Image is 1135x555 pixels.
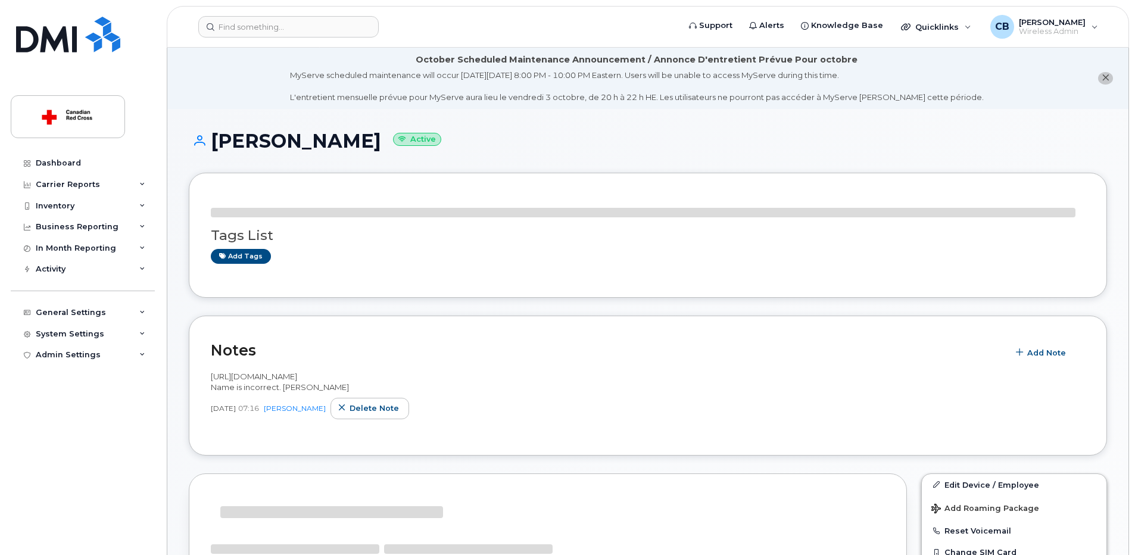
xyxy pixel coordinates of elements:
a: Add tags [211,249,271,264]
button: close notification [1098,72,1113,85]
div: October Scheduled Maintenance Announcement / Annonce D'entretient Prévue Pour octobre [416,54,858,66]
span: Add Roaming Package [931,504,1039,515]
a: [PERSON_NAME] [264,404,326,413]
button: Delete note [330,398,409,419]
small: Active [393,133,441,146]
h3: Tags List [211,228,1085,243]
div: MyServe scheduled maintenance will occur [DATE][DATE] 8:00 PM - 10:00 PM Eastern. Users will be u... [290,70,984,103]
button: Add Roaming Package [922,495,1106,520]
a: Edit Device / Employee [922,474,1106,495]
h1: [PERSON_NAME] [189,130,1107,151]
span: Add Note [1027,347,1066,358]
button: Reset Voicemail [922,520,1106,541]
button: Add Note [1008,342,1076,364]
span: [DATE] [211,403,236,413]
span: 07:16 [238,403,259,413]
span: [URL][DOMAIN_NAME] Name is incorrect. [PERSON_NAME] [211,372,349,392]
span: Delete note [350,403,399,414]
h2: Notes [211,341,1002,359]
